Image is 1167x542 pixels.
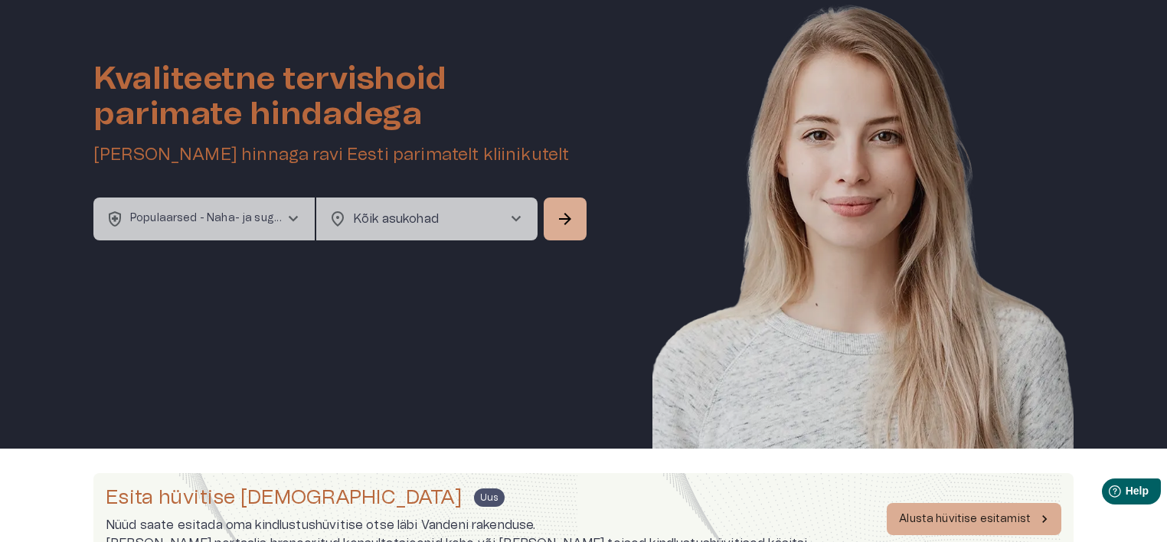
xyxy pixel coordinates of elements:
[93,61,590,132] h1: Kvaliteetne tervishoid parimate hindadega
[887,503,1061,535] button: Alusta hüvitise esitamist
[353,210,482,228] p: Kõik asukohad
[556,210,574,228] span: arrow_forward
[106,210,124,228] span: health_and_safety
[544,198,587,240] button: Search
[329,210,347,228] span: location_on
[106,485,462,510] h4: Esita hüvitise [DEMOGRAPHIC_DATA]
[1048,472,1167,515] iframe: Help widget launcher
[106,516,810,534] p: Nüüd saate esitada oma kindlustushüvitise otse läbi Vandeni rakenduse.
[284,210,302,228] span: chevron_right
[899,511,1031,527] p: Alusta hüvitise esitamist
[474,488,504,507] span: Uus
[93,198,315,240] button: health_and_safetyPopulaarsed - Naha- ja suguhaigusedchevron_right
[507,210,525,228] span: chevron_right
[93,144,590,166] h5: [PERSON_NAME] hinnaga ravi Eesti parimatelt kliinikutelt
[130,211,284,227] p: Populaarsed - Naha- ja suguhaigused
